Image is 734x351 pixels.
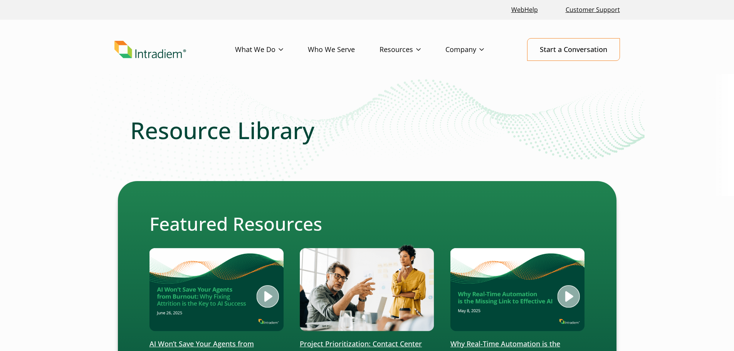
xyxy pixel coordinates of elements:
[114,41,235,59] a: Link to homepage of Intradiem
[527,38,620,61] a: Start a Conversation
[563,2,623,18] a: Customer Support
[445,39,509,61] a: Company
[149,213,585,235] h2: Featured Resources
[114,41,186,59] img: Intradiem
[235,39,308,61] a: What We Do
[308,39,380,61] a: Who We Serve
[380,39,445,61] a: Resources
[130,116,604,144] h1: Resource Library
[508,2,541,18] a: Link opens in a new window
